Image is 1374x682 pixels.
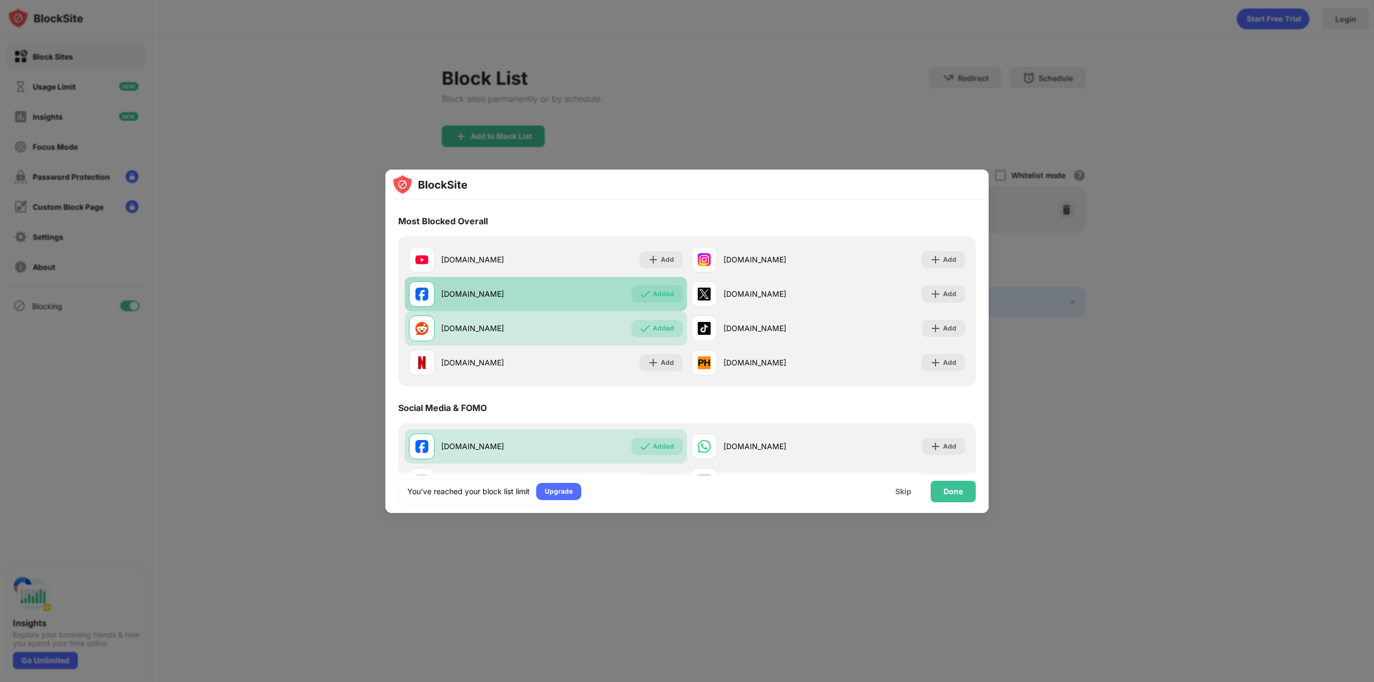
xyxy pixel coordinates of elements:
div: Added [653,289,674,299]
div: Added [653,323,674,334]
div: Add [943,441,956,452]
img: favicons [698,322,711,335]
div: [DOMAIN_NAME] [723,322,828,334]
div: [DOMAIN_NAME] [723,441,828,452]
div: [DOMAIN_NAME] [441,288,546,299]
div: Skip [895,487,911,496]
div: Add [661,254,674,265]
div: [DOMAIN_NAME] [441,254,546,265]
img: favicons [698,253,711,266]
div: [DOMAIN_NAME] [723,288,828,299]
img: favicons [698,288,711,300]
div: [DOMAIN_NAME] [723,357,828,368]
div: Add [943,357,956,368]
div: [DOMAIN_NAME] [441,322,546,334]
div: Upgrade [545,486,573,497]
div: You’ve reached your block list limit [407,486,530,497]
div: Added [653,441,674,452]
div: Most Blocked Overall [398,216,488,226]
img: favicons [415,253,428,266]
img: favicons [698,440,711,453]
div: Add [943,254,956,265]
img: logo-blocksite.svg [392,174,467,195]
div: Done [944,487,963,496]
img: favicons [415,356,428,369]
div: Add [661,357,674,368]
div: [DOMAIN_NAME] [723,254,828,265]
div: Add [943,289,956,299]
div: [DOMAIN_NAME] [441,441,546,452]
img: favicons [698,356,711,369]
div: Social Media & FOMO [398,402,487,413]
img: favicons [415,288,428,300]
div: Add [943,323,956,334]
img: favicons [415,322,428,335]
img: favicons [415,440,428,453]
div: [DOMAIN_NAME] [441,357,546,368]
